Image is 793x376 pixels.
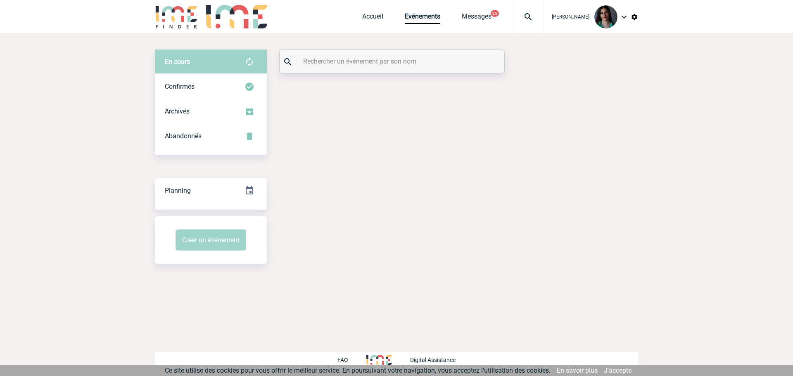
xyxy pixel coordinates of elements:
span: Ce site utilise des cookies pour vous offrir le meilleur service. En poursuivant votre navigation... [165,367,551,374]
img: http://www.idealmeetingsevents.fr/ [366,355,392,365]
a: J'accepte [604,367,632,374]
a: En savoir plus [557,367,598,374]
p: FAQ [337,357,348,363]
a: Messages [462,12,491,24]
img: IME-Finder [155,5,198,28]
span: [PERSON_NAME] [552,14,589,20]
button: 25 [491,10,499,17]
div: Retrouvez ici tous vos évènements avant confirmation [155,50,267,74]
button: Créer un événement [176,229,246,251]
input: Rechercher un événement par son nom [301,55,485,67]
div: Retrouvez ici tous vos événements annulés [155,124,267,149]
span: Archivés [165,107,190,115]
div: Retrouvez ici tous les événements que vous avez décidé d'archiver [155,99,267,124]
a: Accueil [362,12,383,24]
a: Planning [155,178,267,202]
div: Retrouvez ici tous vos événements organisés par date et état d'avancement [155,178,267,203]
img: 131235-0.jpeg [594,5,617,28]
span: Abandonnés [165,132,202,140]
span: En cours [165,58,190,66]
span: Planning [165,187,191,194]
p: Digital Assistance [410,357,456,363]
span: Confirmés [165,83,195,90]
a: FAQ [337,355,366,363]
a: Evénements [405,12,440,24]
